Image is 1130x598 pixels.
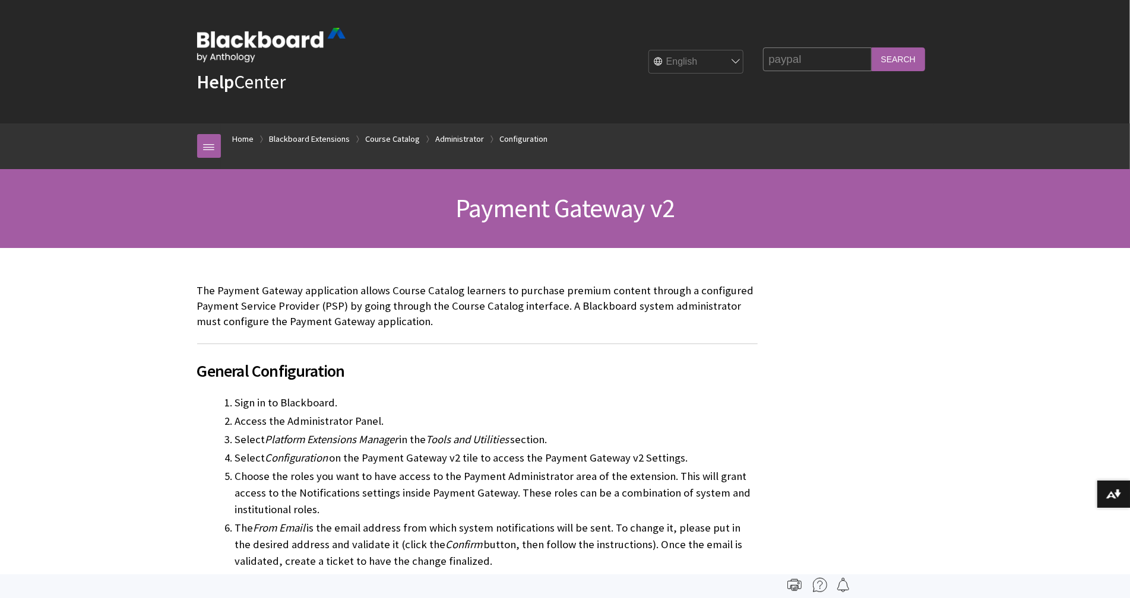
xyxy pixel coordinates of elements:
img: Follow this page [836,578,850,592]
a: Configuration [500,132,548,147]
span: Payment Gateway v2 [455,192,675,224]
span: General Configuration [197,358,758,383]
input: Search [872,47,925,71]
select: Site Language Selector [649,50,744,74]
li: Sign in to Blackboard. [235,395,758,411]
span: Platform Extensions Manager [265,432,398,446]
span: Payment Information [390,572,487,586]
span: Confirm [446,537,483,551]
a: Course Catalog [366,132,420,147]
span: Configuration [265,451,328,465]
li: Enter an optional message in the box that will appear on the payment page. [235,571,758,588]
a: Administrator [436,132,485,147]
a: Home [233,132,254,147]
img: More help [813,578,827,592]
strong: Help [197,70,235,94]
p: The Payment Gateway application allows Course Catalog learners to purchase premium content throug... [197,283,758,330]
li: Select in the section. [235,431,758,448]
span: Tools and Utilities [426,432,509,446]
a: HelpCenter [197,70,286,94]
img: Print [787,578,802,592]
li: Select on the Payment Gateway v2 tile to access the Payment Gateway v2 Settings. [235,450,758,466]
li: Choose the roles you want to have access to the Payment Administrator area of the extension. This... [235,468,758,518]
li: Access the Administrator Panel. [235,413,758,430]
li: The is the email address from which system notifications will be sent. To change it, please put i... [235,520,758,570]
span: From Email [254,521,306,535]
a: Blackboard Extensions [270,132,350,147]
img: Blackboard by Anthology [197,28,346,62]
